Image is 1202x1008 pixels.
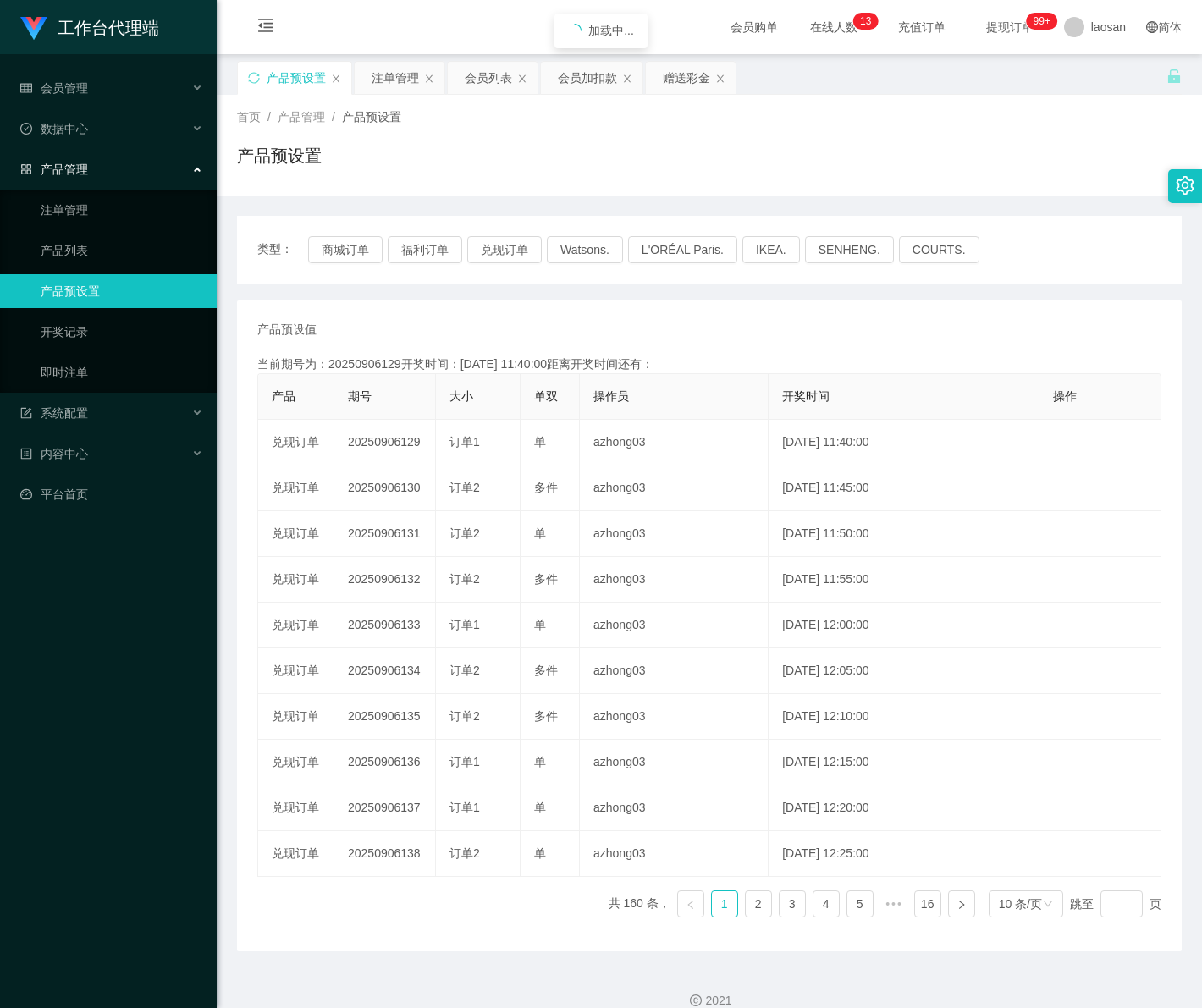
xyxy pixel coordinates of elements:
span: 首页 [237,110,261,124]
a: 3 [780,891,805,917]
a: 产品列表 [41,234,203,267]
div: 赠送彩金 [663,62,710,94]
td: [DATE] 12:15:00 [769,740,1039,785]
li: 共 160 条， [609,890,670,917]
i: 图标: left [686,900,696,910]
button: 商城订单 [308,236,383,263]
span: 单 [534,846,546,860]
span: 系统配置 [20,406,88,420]
span: 加载中... [588,24,634,37]
span: 多件 [534,664,558,677]
span: ••• [880,890,907,917]
td: [DATE] 12:10:00 [769,694,1039,740]
div: 跳至 页 [1070,890,1161,917]
td: [DATE] 11:55:00 [769,557,1039,603]
td: [DATE] 12:25:00 [769,831,1039,877]
span: 产品管理 [20,162,88,176]
td: [DATE] 12:20:00 [769,785,1039,831]
span: 订单1 [449,755,480,768]
span: 开奖时间 [782,389,830,403]
span: 订单2 [449,481,480,494]
span: / [332,110,335,124]
span: 类型： [257,236,308,263]
i: 图标: form [20,407,32,419]
span: 产品管理 [278,110,325,124]
td: azhong03 [580,740,769,785]
span: 单 [534,755,546,768]
td: 20250906134 [334,648,436,694]
a: 产品预设置 [41,274,203,308]
a: 5 [847,891,873,917]
td: 兑现订单 [258,420,334,465]
i: 图标: close [331,74,341,84]
button: COURTS. [899,236,979,263]
span: 多件 [534,572,558,586]
span: 单 [534,618,546,631]
td: 兑现订单 [258,603,334,648]
div: 10 条/页 [999,891,1042,917]
td: 兑现订单 [258,831,334,877]
td: 兑现订单 [258,648,334,694]
span: 充值订单 [890,21,954,33]
a: 开奖记录 [41,315,203,349]
i: 图标: unlock [1166,69,1182,84]
i: 图标: down [1043,899,1053,911]
td: 20250906130 [334,465,436,511]
td: 20250906137 [334,785,436,831]
a: 1 [712,891,737,917]
td: azhong03 [580,511,769,557]
i: 图标: close [622,74,632,84]
td: 20250906131 [334,511,436,557]
span: 单双 [534,389,558,403]
i: 图标: sync [248,72,260,84]
span: 操作 [1053,389,1077,403]
button: IKEA. [742,236,800,263]
li: 下一页 [948,890,975,917]
a: 工作台代理端 [20,20,159,34]
span: 大小 [449,389,473,403]
span: 产品 [272,389,295,403]
span: 提现订单 [978,21,1042,33]
button: Watsons. [547,236,623,263]
td: azhong03 [580,785,769,831]
td: 兑现订单 [258,557,334,603]
td: [DATE] 11:50:00 [769,511,1039,557]
i: 图标: right [957,900,967,910]
span: 订单1 [449,801,480,814]
span: 期号 [348,389,372,403]
td: azhong03 [580,465,769,511]
td: azhong03 [580,694,769,740]
span: 订单1 [449,435,480,449]
td: [DATE] 12:00:00 [769,603,1039,648]
span: 内容中心 [20,447,88,460]
sup: 1089 [1027,13,1057,30]
a: 即时注单 [41,355,203,389]
button: 兑现订单 [467,236,542,263]
i: 图标: close [424,74,434,84]
i: 图标: check-circle-o [20,123,32,135]
sup: 13 [853,13,878,30]
td: 20250906133 [334,603,436,648]
img: logo.9652507e.png [20,17,47,41]
a: 4 [813,891,839,917]
td: [DATE] 11:40:00 [769,420,1039,465]
i: 图标: setting [1176,176,1194,195]
td: 兑现订单 [258,785,334,831]
span: 订单2 [449,572,480,586]
span: 订单2 [449,846,480,860]
button: L'ORÉAL Paris. [628,236,737,263]
i: 图标: profile [20,448,32,460]
span: 产品预设值 [257,321,317,339]
i: 图标: global [1146,21,1158,33]
div: 注单管理 [372,62,419,94]
td: 20250906135 [334,694,436,740]
td: 20250906136 [334,740,436,785]
td: 兑现订单 [258,694,334,740]
i: 图标: close [517,74,527,84]
span: 单 [534,526,546,540]
td: 20250906129 [334,420,436,465]
span: 操作员 [593,389,629,403]
span: 单 [534,801,546,814]
span: 订单2 [449,709,480,723]
span: 多件 [534,709,558,723]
